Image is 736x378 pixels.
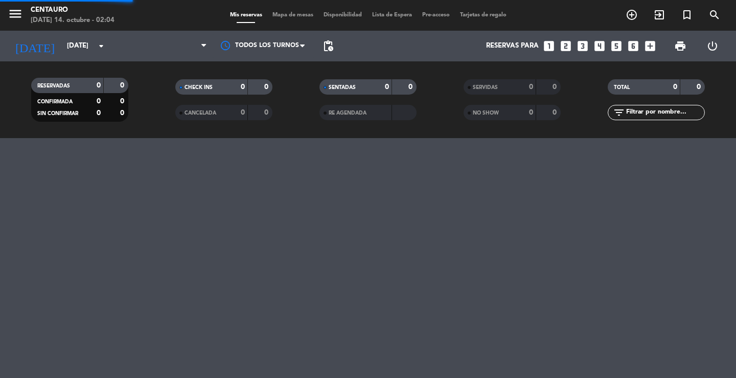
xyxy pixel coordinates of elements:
i: arrow_drop_down [95,40,107,52]
strong: 0 [97,109,101,117]
span: print [674,40,686,52]
strong: 0 [553,83,559,91]
i: looks_4 [593,39,606,53]
span: Mapa de mesas [267,12,318,18]
span: CANCELADA [185,110,216,116]
span: SENTADAS [329,85,356,90]
strong: 0 [408,83,415,91]
span: NO SHOW [473,110,499,116]
strong: 0 [529,109,533,116]
strong: 0 [120,98,126,105]
i: looks_one [542,39,556,53]
i: add_circle_outline [626,9,638,21]
i: looks_6 [627,39,640,53]
div: Centauro [31,5,114,15]
i: turned_in_not [681,9,693,21]
strong: 0 [264,83,270,91]
strong: 0 [241,109,245,116]
div: [DATE] 14. octubre - 02:04 [31,15,114,26]
span: Mis reservas [225,12,267,18]
strong: 0 [385,83,389,91]
span: Reservas para [486,42,539,50]
span: RESERVADAS [37,83,70,88]
strong: 0 [241,83,245,91]
i: looks_5 [610,39,623,53]
span: Lista de Espera [367,12,417,18]
i: filter_list [613,106,625,119]
span: pending_actions [322,40,334,52]
strong: 0 [553,109,559,116]
span: SIN CONFIRMAR [37,111,78,116]
i: [DATE] [8,35,62,57]
span: Disponibilidad [318,12,367,18]
i: looks_3 [576,39,589,53]
span: Pre-acceso [417,12,455,18]
i: exit_to_app [653,9,665,21]
strong: 0 [264,109,270,116]
i: search [708,9,721,21]
strong: 0 [120,109,126,117]
button: menu [8,6,23,25]
span: SERVIDAS [473,85,498,90]
span: CHECK INS [185,85,213,90]
span: TOTAL [614,85,630,90]
span: RE AGENDADA [329,110,366,116]
span: CONFIRMADA [37,99,73,104]
strong: 0 [97,98,101,105]
i: looks_two [559,39,572,53]
strong: 0 [697,83,703,91]
strong: 0 [673,83,677,91]
span: Tarjetas de regalo [455,12,512,18]
input: Filtrar por nombre... [625,107,704,118]
strong: 0 [97,82,101,89]
i: add_box [643,39,657,53]
i: menu [8,6,23,21]
i: power_settings_new [706,40,719,52]
strong: 0 [529,83,533,91]
div: LOG OUT [696,31,728,61]
strong: 0 [120,82,126,89]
